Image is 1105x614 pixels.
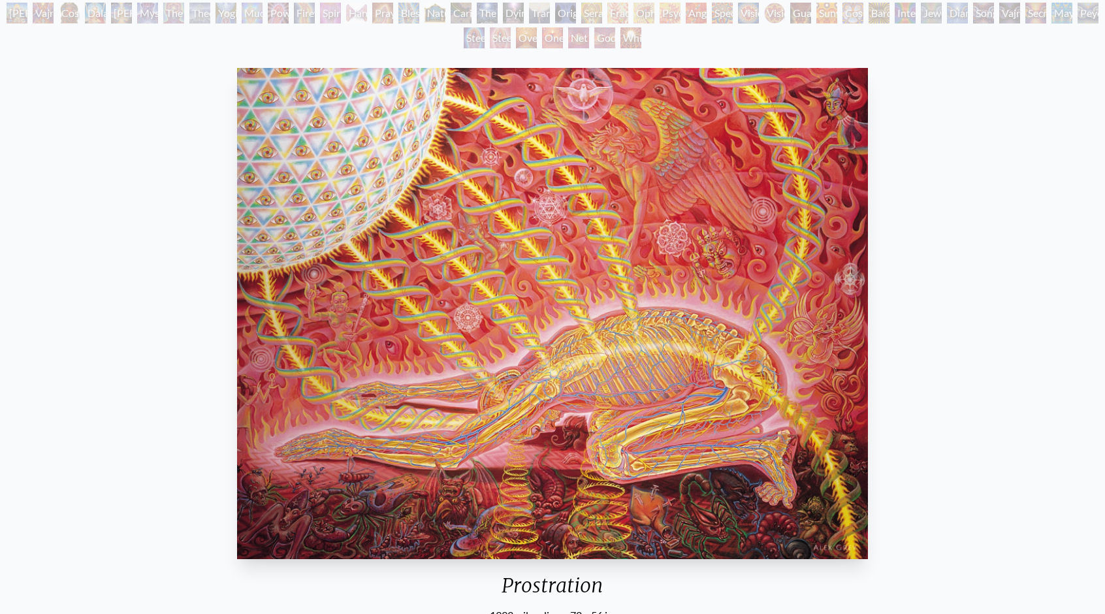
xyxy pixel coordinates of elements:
div: Vision Crystal [738,3,759,24]
div: Dying [503,3,524,24]
div: Fractal Eyes [607,3,628,24]
div: Secret Writing Being [1025,3,1046,24]
div: Steeplehead 1 [464,27,485,48]
div: Diamond Being [947,3,968,24]
div: White Light [620,27,641,48]
div: Guardian of Infinite Vision [790,3,811,24]
div: Dalai Lama [85,3,106,24]
div: Nature of Mind [424,3,445,24]
div: One [542,27,563,48]
div: Interbeing [895,3,916,24]
div: Bardo Being [869,3,889,24]
div: Praying Hands [372,3,393,24]
div: Hands that See [346,3,367,24]
div: Spirit Animates the Flesh [320,3,341,24]
div: Cosmic Elf [842,3,863,24]
div: Cosmic Christ [59,3,80,24]
div: Song of Vajra Being [973,3,994,24]
div: Jewel Being [921,3,942,24]
div: Original Face [555,3,576,24]
div: Caring [451,3,472,24]
div: Blessing Hand [398,3,419,24]
div: Psychomicrograph of a Fractal Paisley Cherub Feather Tip [660,3,681,24]
div: Mudra [242,3,263,24]
div: Oversoul [516,27,537,48]
div: [PERSON_NAME] [111,3,132,24]
div: [PERSON_NAME] [7,3,27,24]
div: Transfiguration [529,3,550,24]
div: Angel Skin [686,3,707,24]
div: Vajra Being [999,3,1020,24]
div: Vajra Guru [33,3,54,24]
div: Theologue [189,3,210,24]
div: Yogi & the Möbius Sphere [216,3,236,24]
div: Ophanic Eyelash [633,3,654,24]
div: Power to the Peaceful [268,3,289,24]
div: Steeplehead 2 [490,27,511,48]
div: The Soul Finds It's Way [477,3,498,24]
div: Vision Crystal Tondo [764,3,785,24]
img: Prostration-1993-Alex-Grey-watermarked.jpg [237,68,869,559]
div: Peyote Being [1078,3,1098,24]
div: Sunyata [816,3,837,24]
div: The Seer [163,3,184,24]
div: Mayan Being [1051,3,1072,24]
div: Firewalking [294,3,315,24]
div: Prostration [232,574,874,607]
div: Seraphic Transport Docking on the Third Eye [581,3,602,24]
div: Godself [594,27,615,48]
div: Mystic Eye [137,3,158,24]
div: Spectral Lotus [712,3,733,24]
div: Net of Being [568,27,589,48]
